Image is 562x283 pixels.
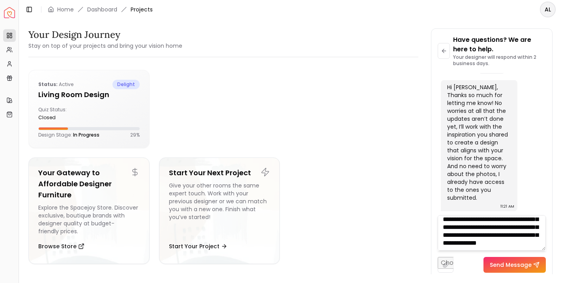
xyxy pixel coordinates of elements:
[447,83,510,202] div: Hi [PERSON_NAME], Thanks so much for letting me know! No worries at all that the updates aren’t d...
[73,131,99,138] span: In Progress
[87,6,117,13] a: Dashboard
[38,167,140,201] h5: Your Gateway to Affordable Designer Furniture
[28,42,182,50] small: Stay on top of your projects and bring your vision home
[169,238,227,254] button: Start Your Project
[453,35,546,54] p: Have questions? We are here to help.
[541,2,555,17] span: AL
[131,6,153,13] span: Projects
[169,182,270,235] div: Give your other rooms the same expert touch. Work with your previous designer or we can match you...
[38,238,84,254] button: Browse Store
[169,167,270,178] h5: Start Your Next Project
[48,6,153,13] nav: breadcrumb
[483,257,546,273] button: Send Message
[38,80,73,89] p: active
[38,114,86,121] div: closed
[38,81,58,88] b: Status:
[540,2,556,17] button: AL
[130,132,140,138] p: 29 %
[28,28,182,41] h3: Your Design Journey
[112,80,140,89] span: delight
[57,6,74,13] a: Home
[38,107,86,121] div: Quiz Status:
[4,7,15,18] a: Spacejoy
[4,7,15,18] img: Spacejoy Logo
[500,202,514,210] div: 11:21 AM
[38,132,99,138] p: Design Stage:
[453,54,546,67] p: Your designer will respond within 2 business days.
[38,89,140,100] h5: Living Room design
[159,157,280,264] a: Start Your Next ProjectGive your other rooms the same expert touch. Work with your previous desig...
[38,204,140,235] div: Explore the Spacejoy Store. Discover exclusive, boutique brands with designer quality at budget-f...
[28,157,150,264] a: Your Gateway to Affordable Designer FurnitureExplore the Spacejoy Store. Discover exclusive, bout...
